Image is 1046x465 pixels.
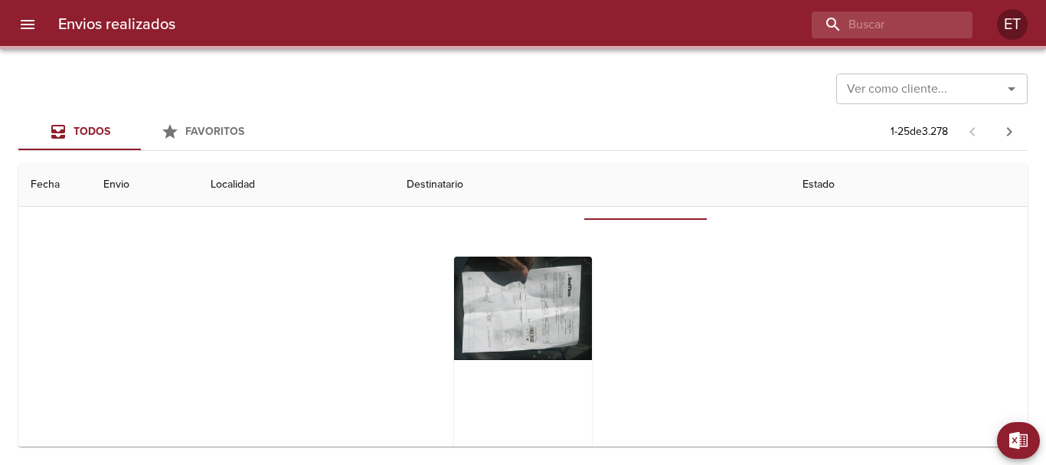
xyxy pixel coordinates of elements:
div: Abrir información de usuario [997,9,1028,40]
button: Abrir [1001,78,1022,100]
input: buscar [812,11,946,38]
button: menu [9,6,46,43]
span: Pagina siguiente [991,113,1028,150]
h6: Envios realizados [58,12,175,37]
th: Fecha [18,163,91,207]
div: ET [997,9,1028,40]
th: Localidad [198,163,394,207]
th: Envio [91,163,198,207]
span: Favoritos [185,125,244,138]
span: Pagina anterior [954,123,991,139]
button: Exportar Excel [997,422,1040,459]
div: Tabs Envios [18,113,263,150]
span: Todos [74,125,110,138]
p: 1 - 25 de 3.278 [891,124,948,139]
th: Estado [790,163,1028,207]
th: Destinatario [394,163,790,207]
